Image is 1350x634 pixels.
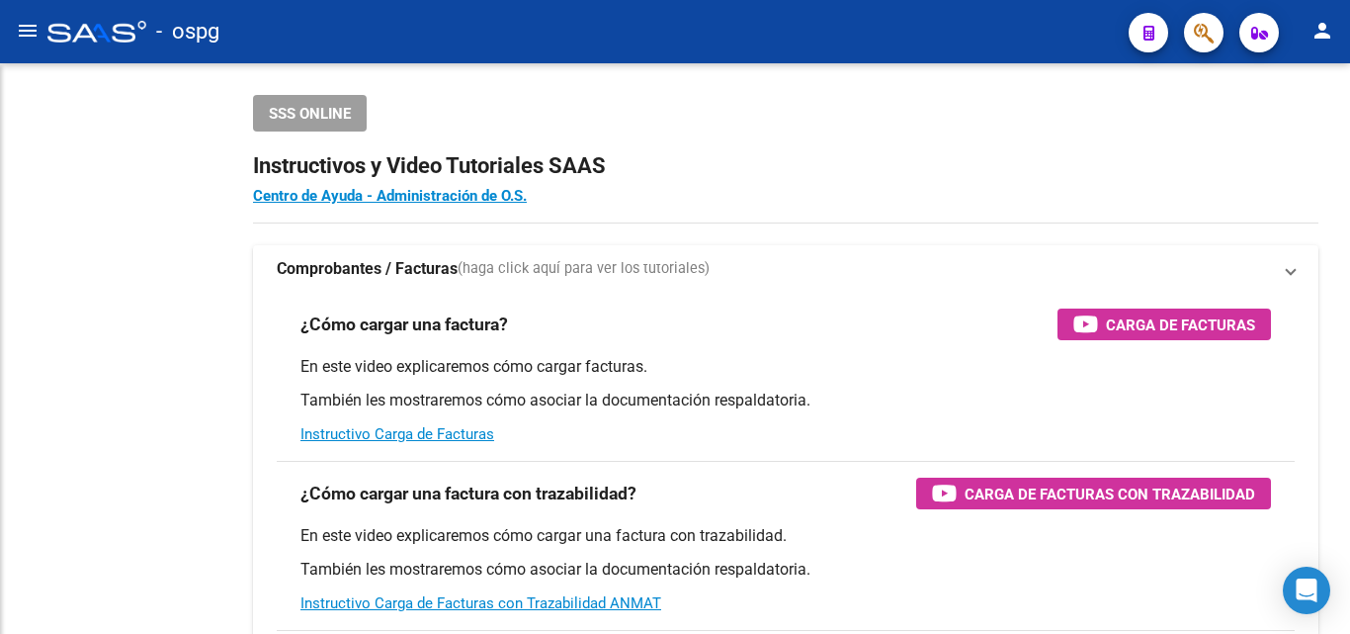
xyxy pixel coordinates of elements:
[269,105,351,123] span: SSS ONLINE
[16,19,40,43] mat-icon: menu
[253,245,1318,293] mat-expansion-panel-header: Comprobantes / Facturas(haga click aquí para ver los tutoriales)
[300,390,1271,411] p: También les mostraremos cómo asociar la documentación respaldatoria.
[253,95,367,132] button: SSS ONLINE
[300,525,1271,547] p: En este video explicaremos cómo cargar una factura con trazabilidad.
[253,147,1318,185] h2: Instructivos y Video Tutoriales SAAS
[300,425,494,443] a: Instructivo Carga de Facturas
[253,187,527,205] a: Centro de Ayuda - Administración de O.S.
[1283,567,1330,614] div: Open Intercom Messenger
[300,480,636,507] h3: ¿Cómo cargar una factura con trazabilidad?
[1057,309,1271,340] button: Carga de Facturas
[916,478,1271,509] button: Carga de Facturas con Trazabilidad
[277,258,458,280] strong: Comprobantes / Facturas
[156,10,219,53] span: - ospg
[300,311,508,338] h3: ¿Cómo cargar una factura?
[965,482,1255,506] span: Carga de Facturas con Trazabilidad
[300,356,1271,378] p: En este video explicaremos cómo cargar facturas.
[458,258,710,280] span: (haga click aquí para ver los tutoriales)
[1106,313,1255,337] span: Carga de Facturas
[300,594,661,612] a: Instructivo Carga de Facturas con Trazabilidad ANMAT
[1310,19,1334,43] mat-icon: person
[300,559,1271,581] p: También les mostraremos cómo asociar la documentación respaldatoria.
